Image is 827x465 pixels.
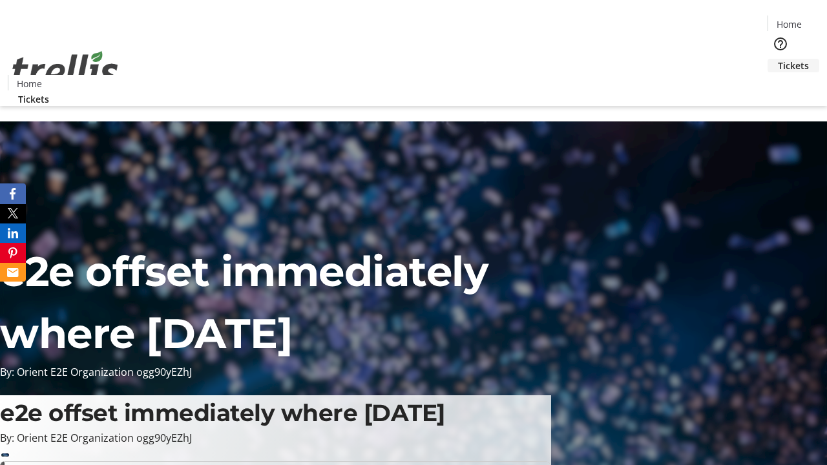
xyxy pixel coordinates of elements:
span: Tickets [18,92,49,106]
span: Home [17,77,42,90]
a: Tickets [8,92,59,106]
img: Orient E2E Organization ogg90yEZhJ's Logo [8,37,123,101]
a: Tickets [768,59,819,72]
a: Home [768,17,810,31]
span: Tickets [778,59,809,72]
span: Home [777,17,802,31]
a: Home [8,77,50,90]
button: Help [768,31,793,57]
button: Cart [768,72,793,98]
